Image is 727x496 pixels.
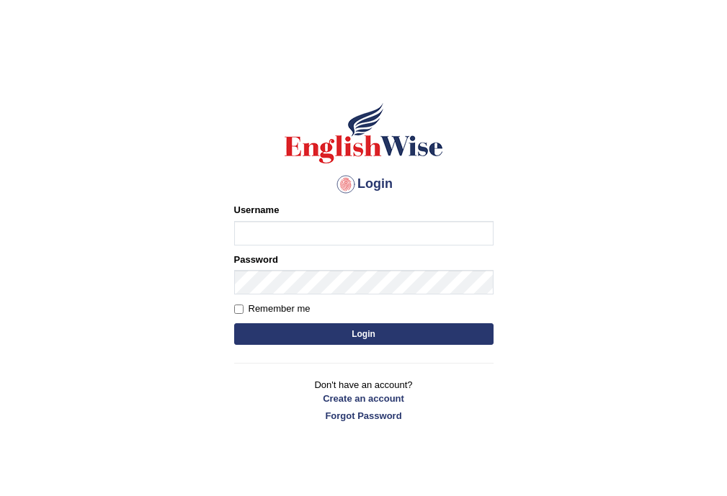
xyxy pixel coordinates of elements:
[234,253,278,266] label: Password
[234,302,311,316] label: Remember me
[282,101,446,166] img: Logo of English Wise sign in for intelligent practice with AI
[234,378,494,423] p: Don't have an account?
[234,305,244,314] input: Remember me
[234,323,494,345] button: Login
[234,173,494,196] h4: Login
[234,392,494,405] a: Create an account
[234,409,494,423] a: Forgot Password
[234,203,280,217] label: Username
